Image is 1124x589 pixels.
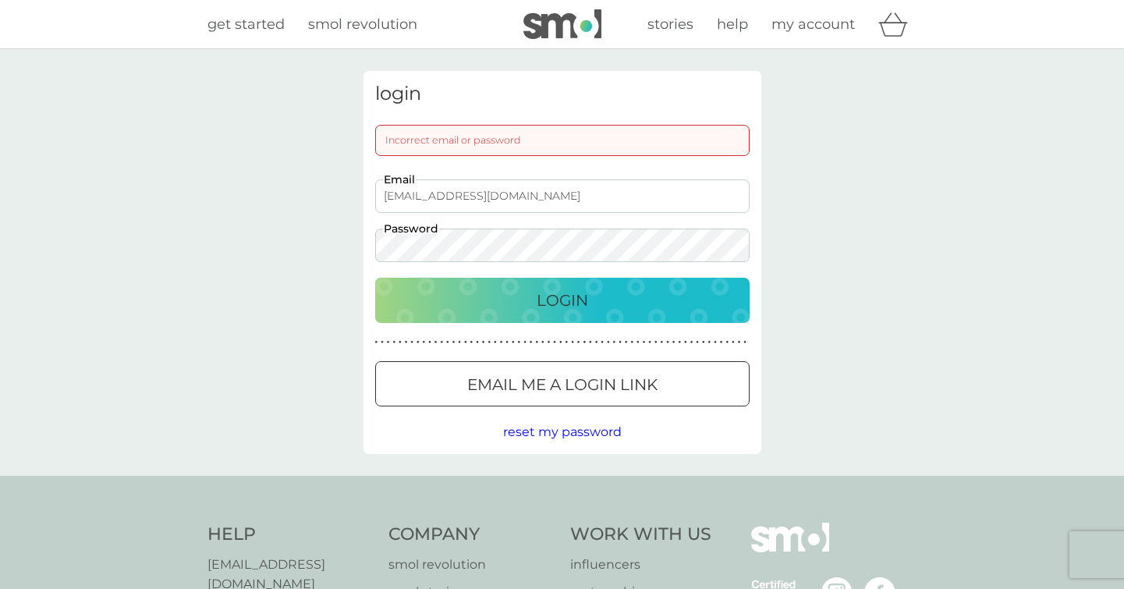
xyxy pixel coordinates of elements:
[467,372,658,397] p: Email me a login link
[643,339,646,346] p: ●
[661,339,664,346] p: ●
[375,339,378,346] p: ●
[381,339,384,346] p: ●
[537,288,588,313] p: Login
[503,422,622,442] button: reset my password
[500,339,503,346] p: ●
[607,339,610,346] p: ●
[470,339,473,346] p: ●
[553,339,556,346] p: ●
[207,13,285,36] a: get started
[678,339,681,346] p: ●
[512,339,515,346] p: ●
[708,339,711,346] p: ●
[375,125,750,156] div: Incorrect email or password
[738,339,741,346] p: ●
[399,339,402,346] p: ●
[696,339,699,346] p: ●
[207,16,285,33] span: get started
[503,424,622,439] span: reset my password
[458,339,461,346] p: ●
[630,339,633,346] p: ●
[541,339,544,346] p: ●
[732,339,735,346] p: ●
[392,339,395,346] p: ●
[434,339,438,346] p: ●
[417,339,420,346] p: ●
[423,339,426,346] p: ●
[570,555,711,575] a: influencers
[388,523,555,547] h4: Company
[743,339,746,346] p: ●
[717,13,748,36] a: help
[714,339,717,346] p: ●
[666,339,669,346] p: ●
[720,339,723,346] p: ●
[428,339,431,346] p: ●
[518,339,521,346] p: ●
[482,339,485,346] p: ●
[207,523,374,547] h4: Help
[535,339,538,346] p: ●
[636,339,640,346] p: ●
[505,339,509,346] p: ●
[523,9,601,39] img: smol
[613,339,616,346] p: ●
[494,339,497,346] p: ●
[375,278,750,323] button: Login
[771,13,855,36] a: my account
[577,339,580,346] p: ●
[464,339,467,346] p: ●
[566,339,569,346] p: ●
[446,339,449,346] p: ●
[589,339,592,346] p: ●
[717,16,748,33] span: help
[388,555,555,575] a: smol revolution
[375,83,750,105] h3: login
[570,523,711,547] h4: Work With Us
[619,339,622,346] p: ●
[387,339,390,346] p: ●
[488,339,491,346] p: ●
[625,339,628,346] p: ●
[559,339,562,346] p: ●
[308,13,417,36] a: smol revolution
[601,339,604,346] p: ●
[878,9,917,40] div: basket
[771,16,855,33] span: my account
[595,339,598,346] p: ●
[452,339,456,346] p: ●
[548,339,551,346] p: ●
[684,339,687,346] p: ●
[690,339,693,346] p: ●
[654,339,658,346] p: ●
[571,339,574,346] p: ●
[523,339,527,346] p: ●
[647,16,693,33] span: stories
[672,339,675,346] p: ●
[410,339,413,346] p: ●
[530,339,533,346] p: ●
[405,339,408,346] p: ●
[583,339,586,346] p: ●
[751,523,829,576] img: smol
[648,339,651,346] p: ●
[375,361,750,406] button: Email me a login link
[308,16,417,33] span: smol revolution
[647,13,693,36] a: stories
[725,339,729,346] p: ●
[440,339,443,346] p: ●
[476,339,479,346] p: ●
[702,339,705,346] p: ●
